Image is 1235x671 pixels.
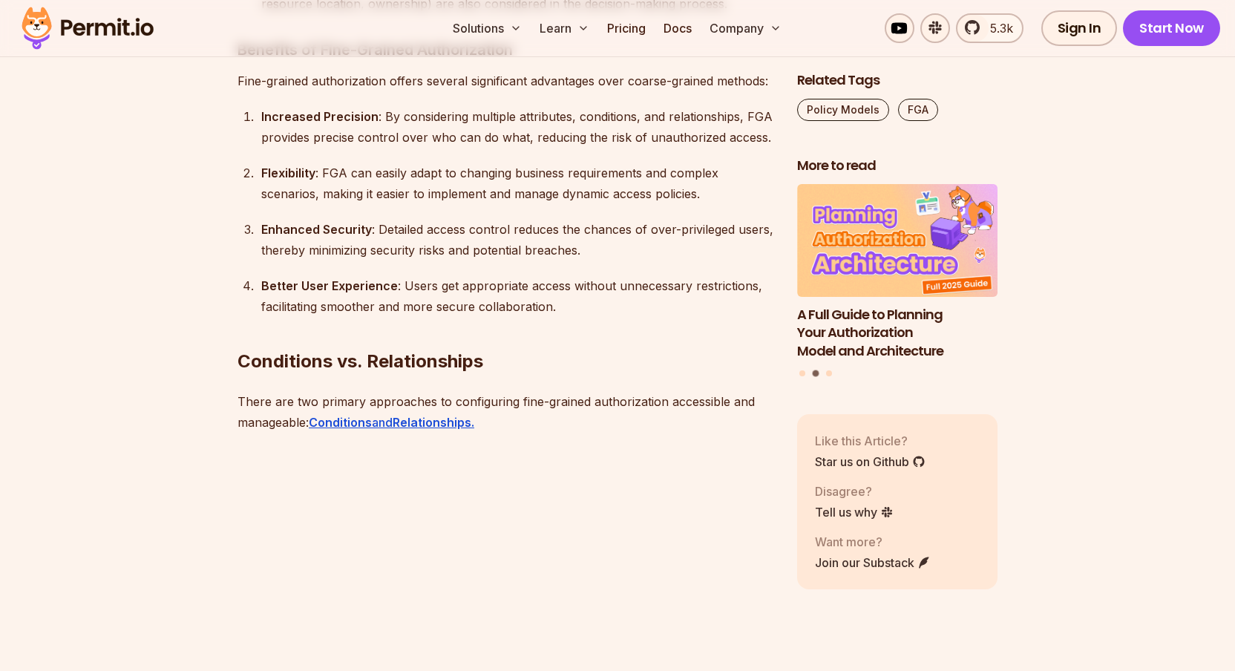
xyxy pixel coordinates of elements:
a: Join our Substack [815,553,931,571]
p: Fine-grained authorization offers several significant advantages over coarse-grained methods: [237,71,773,91]
p: Like this Article? [815,431,926,449]
button: Company [704,13,787,43]
a: Policy Models [797,99,889,121]
p: There are two primary approaches to configuring fine-grained authorization accessible and managea... [237,391,773,433]
button: Go to slide 2 [813,370,819,376]
a: 5.3k [956,13,1023,43]
p: Disagree? [815,482,894,500]
button: Learn [534,13,595,43]
a: FGA [898,99,938,121]
img: A Full Guide to Planning Your Authorization Model and Architecture [797,184,997,297]
button: Go to slide 1 [799,370,805,376]
strong: Better User Experience [261,278,398,293]
div: : By considering multiple attributes, conditions, and relationships, FGA provides precise control... [261,106,773,148]
a: Sign In [1041,10,1118,46]
h3: A Full Guide to Planning Your Authorization Model and Architecture [797,305,997,360]
div: Posts [797,184,997,379]
h2: More to read [797,157,997,175]
strong: Relationships. [393,415,474,430]
strong: Enhanced Security [261,222,372,237]
a: Start Now [1123,10,1220,46]
a: Tell us why [815,503,894,520]
div: : Users get appropriate access without unnecessary restrictions, facilitating smoother and more s... [261,275,773,317]
a: Docs [658,13,698,43]
h2: Conditions vs. Relationships [237,290,773,373]
strong: Conditions [309,415,372,430]
strong: Flexibility [261,166,315,180]
img: Permit logo [15,3,160,53]
a: Star us on Github [815,452,926,470]
button: Go to slide 3 [826,370,832,376]
li: 2 of 3 [797,184,997,361]
h2: Related Tags [797,71,997,90]
div: : FGA can easily adapt to changing business requirements and complex scenarios, making it easier ... [261,163,773,204]
strong: Increased Precision [261,109,379,124]
a: Pricing [601,13,652,43]
div: : Detailed access control reduces the chances of over-privileged users, thereby minimizing securi... [261,219,773,261]
span: 5.3k [981,19,1013,37]
a: ConditionsandRelationships. [309,415,474,430]
p: Want more? [815,532,931,550]
button: Solutions [447,13,528,43]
